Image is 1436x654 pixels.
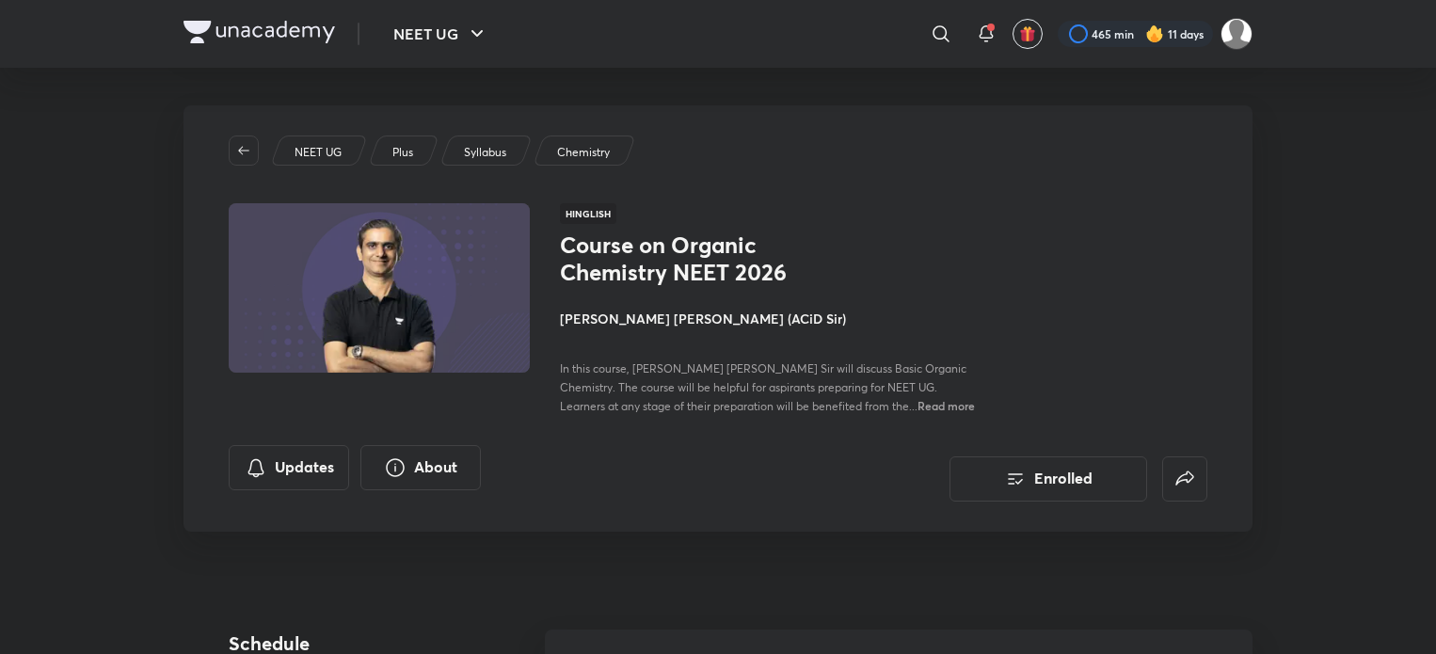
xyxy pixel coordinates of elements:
img: Thumbnail [226,201,533,375]
p: Chemistry [557,144,610,161]
span: In this course, [PERSON_NAME] [PERSON_NAME] Sir will discuss Basic Organic Chemistry. The course ... [560,361,966,413]
a: Company Logo [183,21,335,48]
p: Syllabus [464,144,506,161]
button: Updates [229,445,349,490]
a: NEET UG [292,144,345,161]
button: About [360,445,481,490]
h4: [PERSON_NAME] [PERSON_NAME] (ACiD Sir) [560,309,981,328]
a: Plus [390,144,417,161]
p: NEET UG [295,144,342,161]
span: Hinglish [560,203,616,224]
button: NEET UG [382,15,500,53]
button: false [1162,456,1207,502]
img: Company Logo [183,21,335,43]
h1: Course on Organic Chemistry NEET 2026 [560,231,868,286]
img: streak [1145,24,1164,43]
img: avatar [1019,25,1036,42]
img: surabhi [1221,18,1253,50]
button: avatar [1013,19,1043,49]
a: Chemistry [554,144,614,161]
a: Syllabus [461,144,510,161]
button: Enrolled [949,456,1147,502]
p: Plus [392,144,413,161]
span: Read more [917,398,975,413]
